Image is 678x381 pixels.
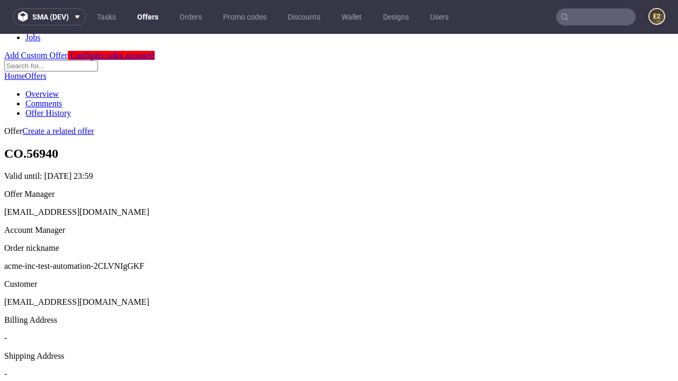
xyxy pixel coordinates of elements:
a: Offer History [25,75,71,84]
a: Promo codes [217,8,273,25]
a: Overview [25,56,59,65]
div: Offer [4,93,674,102]
button: sma (dev) [13,8,86,25]
figcaption: e2 [649,9,664,24]
a: Offers [25,38,47,47]
time: [DATE] 23:59 [44,138,93,147]
a: Configure sales account! [68,17,155,26]
h1: CO.56940 [4,113,674,127]
div: [EMAIL_ADDRESS][DOMAIN_NAME] [4,174,674,183]
a: Comments [25,65,62,74]
p: Valid until: [4,138,674,147]
a: Offers [131,8,165,25]
div: Shipping Address [4,317,674,327]
input: Search for... [4,26,98,38]
a: Wallet [335,8,368,25]
div: Customer [4,246,674,255]
div: Order nickname [4,210,674,219]
a: Home [4,38,25,47]
a: Discounts [281,8,327,25]
div: Billing Address [4,282,674,291]
span: sma (dev) [32,13,69,21]
a: Users [424,8,455,25]
div: Offer Manager [4,156,674,165]
span: - [4,335,7,344]
a: Orders [173,8,208,25]
span: Configure sales account! [70,17,155,26]
a: Tasks [91,8,122,25]
span: [EMAIL_ADDRESS][DOMAIN_NAME] [4,264,149,273]
p: acme-inc-test-automation-2CLVNIgGKF [4,228,674,237]
a: Add Custom Offer [4,17,68,26]
a: Designs [377,8,415,25]
span: - [4,300,7,309]
div: Account Manager [4,192,674,201]
a: Create a related offer [22,93,94,102]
